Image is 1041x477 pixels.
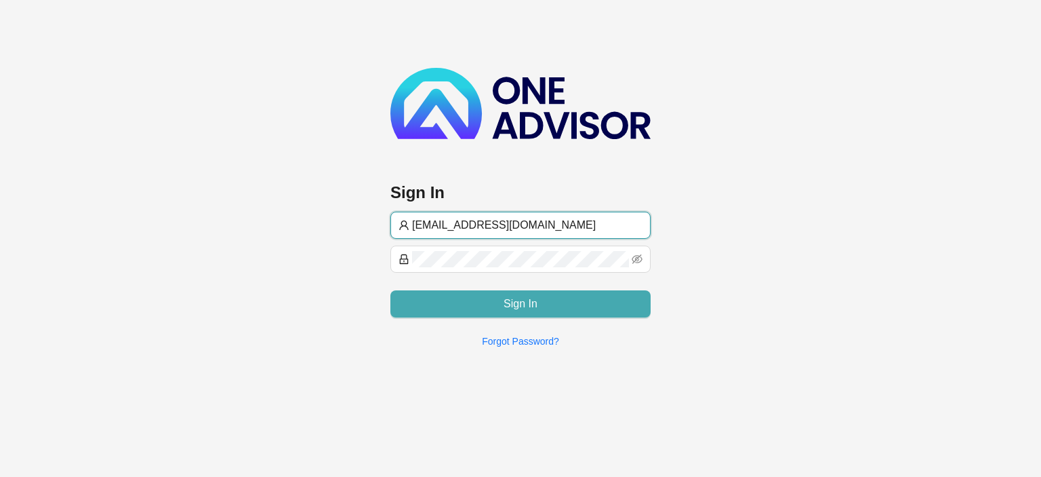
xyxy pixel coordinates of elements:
span: user [399,220,409,231]
input: Username [412,217,642,233]
span: eye-invisible [632,254,642,265]
h3: Sign In [390,182,651,204]
img: b89e593ecd872904241dc73b71df2e41-logo-dark.svg [390,68,651,139]
button: Sign In [390,290,651,318]
span: lock [399,254,409,265]
a: Forgot Password? [482,336,559,347]
span: Sign In [504,296,537,312]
